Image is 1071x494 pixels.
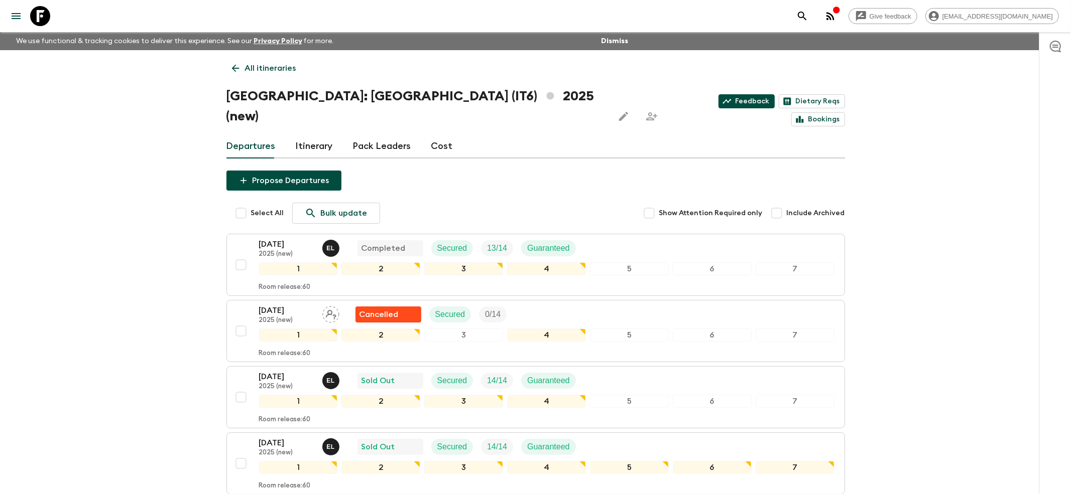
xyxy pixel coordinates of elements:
a: Privacy Policy [254,38,302,45]
span: Assign pack leader [322,309,339,317]
p: Completed [362,242,406,254]
p: Sold Out [362,375,395,387]
p: E L [326,443,335,451]
button: Propose Departures [226,171,341,191]
button: [DATE]2025 (new)Eleonora LongobardiSold OutSecuredTrip FillGuaranteed1234567Room release:60 [226,366,845,428]
div: 3 [424,395,503,408]
span: Include Archived [787,208,845,218]
button: [DATE]2025 (new)Assign pack leaderFlash Pack cancellationSecuredTrip Fill1234567Room release:60 [226,300,845,362]
div: 1 [259,262,338,275]
p: Room release: 60 [259,482,311,490]
div: 2 [341,461,420,474]
div: 4 [507,328,586,342]
div: 4 [507,461,586,474]
span: Eleonora Longobardi [322,375,341,383]
p: 2025 (new) [259,383,314,391]
span: Give feedback [864,13,917,20]
p: Secured [437,441,467,453]
p: 2025 (new) [259,250,314,258]
p: Room release: 60 [259,350,311,358]
div: Trip Fill [481,439,513,455]
div: 2 [341,395,420,408]
span: Show Attention Required only [659,208,763,218]
p: Bulk update [321,207,368,219]
div: 4 [507,262,586,275]
a: Departures [226,134,276,158]
p: [DATE] [259,371,314,383]
div: 3 [424,262,503,275]
div: [EMAIL_ADDRESS][DOMAIN_NAME] [925,8,1059,24]
div: Flash Pack cancellation [355,306,421,322]
span: Select All [251,208,284,218]
div: 6 [673,461,752,474]
div: Trip Fill [481,373,513,389]
p: Cancelled [360,308,399,320]
button: EL [322,372,341,389]
button: EL [322,438,341,455]
div: 2 [341,328,420,342]
span: Eleonora Longobardi [322,441,341,449]
p: [DATE] [259,238,314,250]
div: 1 [259,461,338,474]
div: 5 [590,395,669,408]
div: 3 [424,328,503,342]
p: Secured [437,242,467,254]
div: 6 [673,328,752,342]
p: 14 / 14 [487,375,507,387]
a: Bulk update [292,203,380,224]
div: 1 [259,395,338,408]
p: [DATE] [259,437,314,449]
div: 3 [424,461,503,474]
div: 7 [756,328,835,342]
div: 7 [756,395,835,408]
div: Secured [431,373,473,389]
button: Edit this itinerary [614,106,634,126]
div: 5 [590,262,669,275]
p: 0 / 14 [485,308,501,320]
div: 7 [756,461,835,474]
a: Cost [431,134,453,158]
div: 1 [259,328,338,342]
p: Sold Out [362,441,395,453]
div: Secured [431,240,473,256]
p: Secured [435,308,465,320]
div: 5 [590,328,669,342]
div: 5 [590,461,669,474]
h1: [GEOGRAPHIC_DATA]: [GEOGRAPHIC_DATA] (IT6) 2025 (new) [226,86,606,126]
a: Give feedback [849,8,917,24]
p: We use functional & tracking cookies to deliver this experience. See our for more. [12,32,338,50]
p: Secured [437,375,467,387]
span: [EMAIL_ADDRESS][DOMAIN_NAME] [937,13,1058,20]
p: All itineraries [245,62,296,74]
p: [DATE] [259,304,314,316]
p: 14 / 14 [487,441,507,453]
div: Secured [431,439,473,455]
span: Share this itinerary [642,106,662,126]
a: Feedback [719,94,775,108]
p: Guaranteed [527,441,570,453]
a: Bookings [791,112,845,126]
a: Pack Leaders [353,134,411,158]
button: menu [6,6,26,26]
button: search adventures [792,6,812,26]
p: 2025 (new) [259,316,314,324]
div: 6 [673,262,752,275]
div: 2 [341,262,420,275]
a: Itinerary [296,134,333,158]
div: Trip Fill [479,306,507,322]
div: Secured [429,306,471,322]
p: Guaranteed [527,242,570,254]
button: Dismiss [599,34,631,48]
p: Room release: 60 [259,416,311,424]
p: 2025 (new) [259,449,314,457]
div: 6 [673,395,752,408]
p: 13 / 14 [487,242,507,254]
div: 7 [756,262,835,275]
p: E L [326,377,335,385]
div: Trip Fill [481,240,513,256]
a: Dietary Reqs [779,94,845,108]
p: Room release: 60 [259,283,311,291]
p: Guaranteed [527,375,570,387]
span: Eleonora Longobardi [322,243,341,251]
button: [DATE]2025 (new)Eleonora LongobardiCompletedSecuredTrip FillGuaranteed1234567Room release:60 [226,234,845,296]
